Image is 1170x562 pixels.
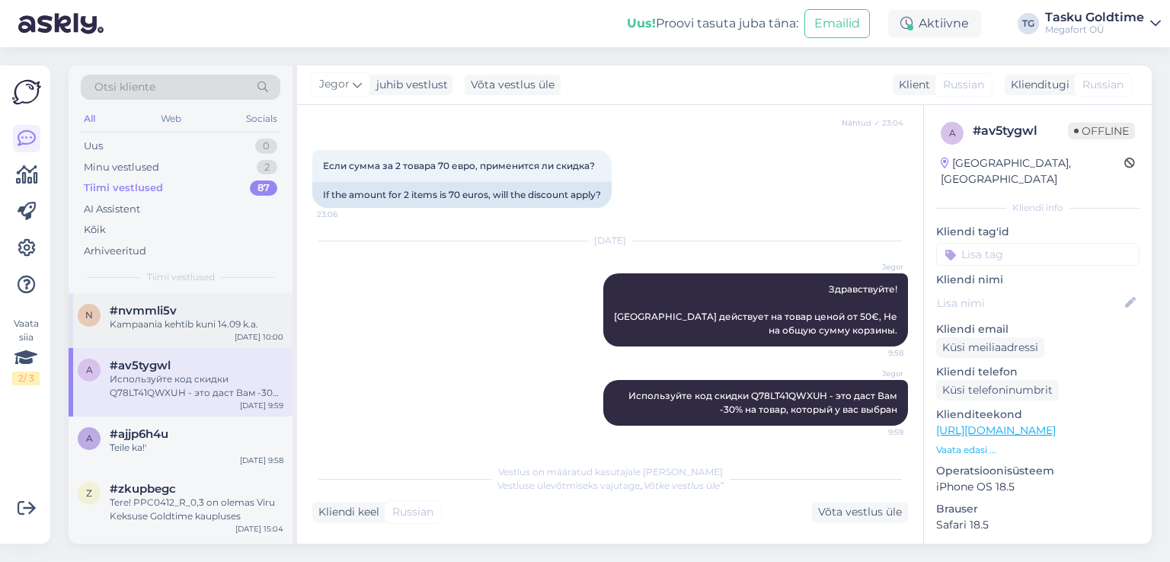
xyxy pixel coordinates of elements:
div: Klient [893,77,930,93]
p: Operatsioonisüsteem [936,463,1140,479]
span: Nähtud ✓ 23:04 [842,117,903,129]
input: Lisa tag [936,243,1140,266]
div: # av5tygwl [973,122,1068,140]
p: Kliendi nimi [936,272,1140,288]
div: Socials [243,109,280,129]
div: 2 [257,160,277,175]
div: [GEOGRAPHIC_DATA], [GEOGRAPHIC_DATA] [941,155,1124,187]
div: [DATE] 9:58 [240,455,283,466]
span: Jegor [846,261,903,273]
p: iPhone OS 18.5 [936,479,1140,495]
div: Kampaania kehtib kuni 14.09 k.a. [110,318,283,331]
div: Minu vestlused [84,160,159,175]
div: [DATE] 15:04 [235,523,283,535]
p: Vaata edasi ... [936,443,1140,457]
div: 2 / 3 [12,372,40,385]
span: Jegor [846,368,903,379]
span: 9:58 [846,347,903,359]
div: Arhiveeritud [84,244,146,259]
p: Brauser [936,501,1140,517]
span: #nvmmli5v [110,304,177,318]
div: If the amount for 2 items is 70 euros, will the discount apply? [312,182,612,208]
div: Tasku Goldtime [1045,11,1144,24]
i: „Võtke vestlus üle” [640,480,724,491]
p: Kliendi email [936,321,1140,337]
span: n [85,309,93,321]
div: 87 [250,180,277,196]
div: Kliendi info [936,201,1140,215]
span: a [949,127,956,139]
p: Kliendi telefon [936,364,1140,380]
span: Если сумма за 2 товара 70 евро, применится ли скидка? [323,160,595,171]
span: Russian [1082,77,1124,93]
div: [DATE] 10:00 [235,331,283,343]
span: Otsi kliente [94,79,155,95]
p: Klienditeekond [936,407,1140,423]
div: [DATE] [312,234,908,247]
div: Tiimi vestlused [84,180,163,196]
div: Kliendi keel [312,504,379,520]
span: 9:59 [846,426,903,438]
div: Klienditugi [1005,77,1069,93]
span: Russian [392,504,433,520]
div: TG [1018,13,1039,34]
div: Web [158,109,184,129]
div: Tere! PPC0412_R_0,3 on olemas Viru Keksuse Goldtime kaupluses [110,496,283,523]
div: Proovi tasuta juba täna: [627,14,798,33]
div: Küsi meiliaadressi [936,337,1044,358]
span: #zkupbegc [110,482,176,496]
span: #ajjp6h4u [110,427,168,441]
div: Kõik [84,222,106,238]
div: 0 [255,139,277,154]
div: Uus [84,139,103,154]
div: Aktiivne [888,10,981,37]
span: Tiimi vestlused [147,270,215,284]
b: Uus! [627,16,656,30]
span: Russian [943,77,984,93]
p: Kliendi tag'id [936,224,1140,240]
span: #av5tygwl [110,359,171,372]
span: Jegor [319,76,350,93]
div: Используйте код скидки Q78LT41QWXUH - это даст Вам -30% на товар, который у вас выбран [110,372,283,400]
a: Tasku GoldtimeMegafort OÜ [1045,11,1161,36]
div: juhib vestlust [370,77,448,93]
div: All [81,109,98,129]
span: 23:06 [317,209,374,220]
img: Askly Logo [12,78,41,107]
span: Используйте код скидки Q78LT41QWXUH - это даст Вам -30% на товар, который у вас выбран [628,390,900,415]
div: [DATE] 9:59 [240,400,283,411]
span: a [86,364,93,375]
div: AI Assistent [84,202,140,217]
button: Emailid [804,9,870,38]
input: Lisa nimi [937,295,1122,311]
span: z [86,487,92,499]
div: Teile ka!' [110,441,283,455]
div: Võta vestlus üle [812,502,908,522]
span: Offline [1068,123,1135,139]
div: Vaata siia [12,317,40,385]
div: Küsi telefoninumbrit [936,380,1059,401]
a: [URL][DOMAIN_NAME] [936,423,1056,437]
span: a [86,433,93,444]
div: Megafort OÜ [1045,24,1144,36]
span: Vestlus on määratud kasutajale [PERSON_NAME] [498,466,723,477]
div: Võta vestlus üle [465,75,561,95]
span: Vestluse ülevõtmiseks vajutage [497,480,724,491]
p: Safari 18.5 [936,517,1140,533]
